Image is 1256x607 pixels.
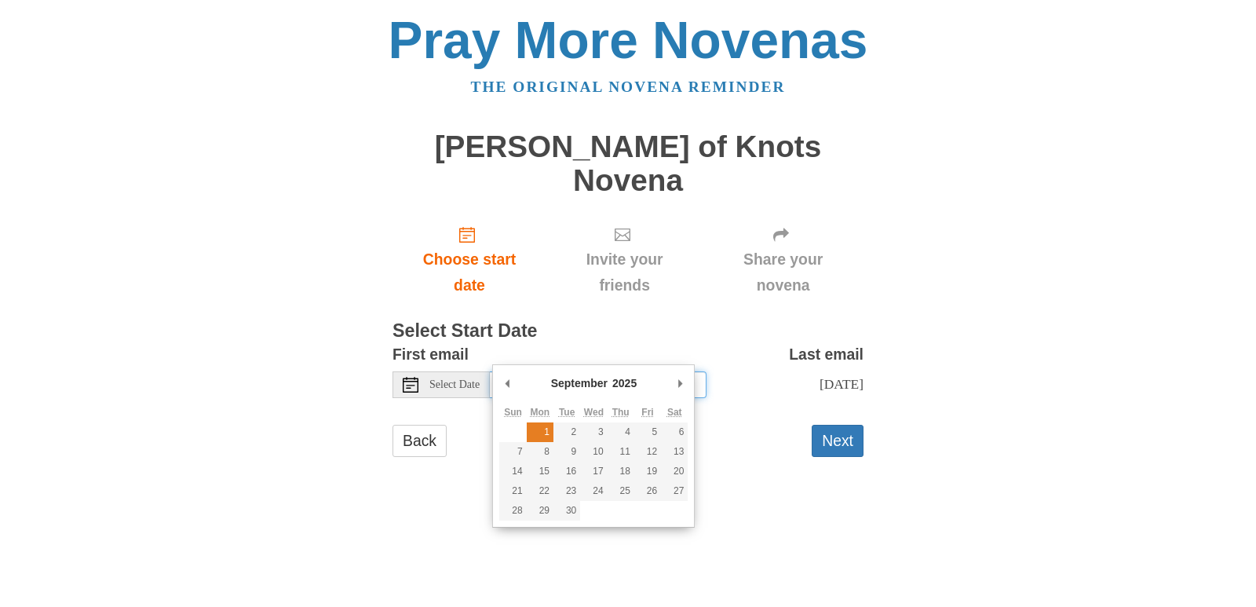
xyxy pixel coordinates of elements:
[562,247,687,298] span: Invite your friends
[559,407,575,418] abbr: Tuesday
[392,425,447,457] a: Back
[499,371,515,395] button: Previous Month
[553,422,580,442] button: 2
[703,213,863,306] div: Click "Next" to confirm your start date first.
[584,407,604,418] abbr: Wednesday
[634,442,661,462] button: 12
[553,462,580,481] button: 16
[672,371,688,395] button: Next Month
[499,462,526,481] button: 14
[661,422,688,442] button: 6
[392,342,469,367] label: First email
[389,11,868,69] a: Pray More Novenas
[610,371,639,395] div: 2025
[527,462,553,481] button: 15
[608,462,634,481] button: 18
[499,481,526,501] button: 21
[546,213,703,306] div: Click "Next" to confirm your start date first.
[634,481,661,501] button: 26
[608,422,634,442] button: 4
[429,379,480,390] span: Select Date
[471,79,786,95] a: The original novena reminder
[549,371,610,395] div: September
[661,462,688,481] button: 20
[608,481,634,501] button: 25
[580,462,607,481] button: 17
[499,501,526,521] button: 28
[661,481,688,501] button: 27
[527,422,553,442] button: 1
[553,442,580,462] button: 9
[789,342,863,367] label: Last email
[634,422,661,442] button: 5
[527,481,553,501] button: 22
[408,247,531,298] span: Choose start date
[580,481,607,501] button: 24
[553,481,580,501] button: 23
[580,442,607,462] button: 10
[820,376,863,392] span: [DATE]
[499,442,526,462] button: 7
[531,407,550,418] abbr: Monday
[490,371,706,398] input: Use the arrow keys to pick a date
[527,442,553,462] button: 8
[553,501,580,521] button: 30
[667,407,682,418] abbr: Saturday
[504,407,522,418] abbr: Sunday
[580,422,607,442] button: 3
[392,213,546,306] a: Choose start date
[634,462,661,481] button: 19
[612,407,630,418] abbr: Thursday
[392,130,863,197] h1: [PERSON_NAME] of Knots Novena
[527,501,553,521] button: 29
[392,321,863,342] h3: Select Start Date
[641,407,653,418] abbr: Friday
[718,247,848,298] span: Share your novena
[812,425,863,457] button: Next
[608,442,634,462] button: 11
[661,442,688,462] button: 13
